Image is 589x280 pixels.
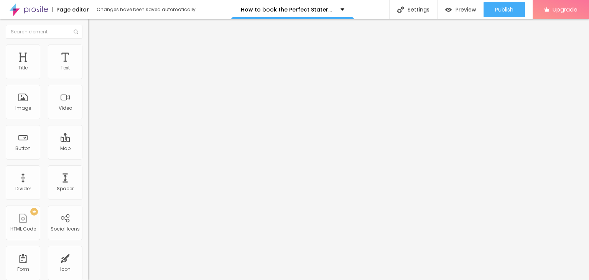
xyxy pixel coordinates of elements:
div: HTML Code [10,226,36,232]
div: Image [15,105,31,111]
div: Divider [15,186,31,191]
div: Icon [60,267,71,272]
div: Page editor [52,7,89,12]
div: Title [18,65,28,71]
img: view-1.svg [445,7,452,13]
div: Social Icons [51,226,80,232]
div: Form [17,267,29,272]
div: Text [61,65,70,71]
button: Preview [438,2,484,17]
p: How to book the Perfect Stateroom on Royal Caribbean [PHONE_NUMBER] [241,7,335,12]
iframe: Editor [88,19,589,280]
span: Publish [495,7,513,13]
input: Search element [6,25,82,39]
div: Button [15,146,31,151]
img: Icone [397,7,404,13]
div: Spacer [57,186,74,191]
div: Video [59,105,72,111]
button: Publish [484,2,525,17]
span: Upgrade [553,6,577,13]
div: Map [60,146,71,151]
span: Preview [456,7,476,13]
div: Changes have been saved automatically [97,7,196,12]
img: Icone [74,30,78,34]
